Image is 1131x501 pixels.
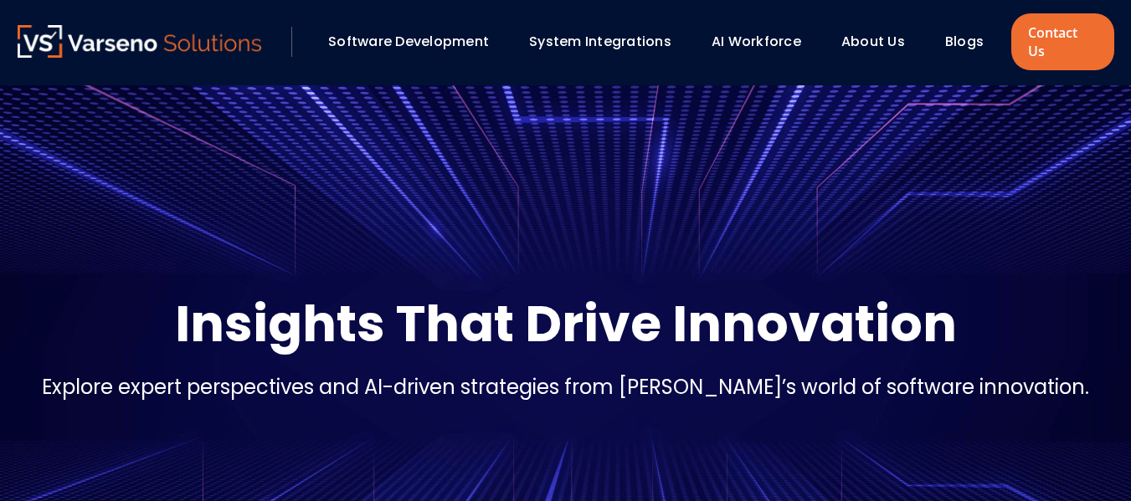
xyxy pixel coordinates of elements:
[521,28,695,56] div: System Integrations
[529,32,671,51] a: System Integrations
[320,28,512,56] div: Software Development
[945,32,984,51] a: Blogs
[18,25,262,59] a: Varseno Solutions – Product Engineering & IT Services
[18,25,262,58] img: Varseno Solutions – Product Engineering & IT Services
[937,28,1007,56] div: Blogs
[703,28,825,56] div: AI Workforce
[42,372,1089,402] p: Explore expert perspectives and AI-driven strategies from [PERSON_NAME]’s world of software innov...
[175,290,957,357] p: Insights That Drive Innovation
[712,32,801,51] a: AI Workforce
[833,28,928,56] div: About Us
[841,32,905,51] a: About Us
[1011,13,1113,70] a: Contact Us
[328,32,489,51] a: Software Development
